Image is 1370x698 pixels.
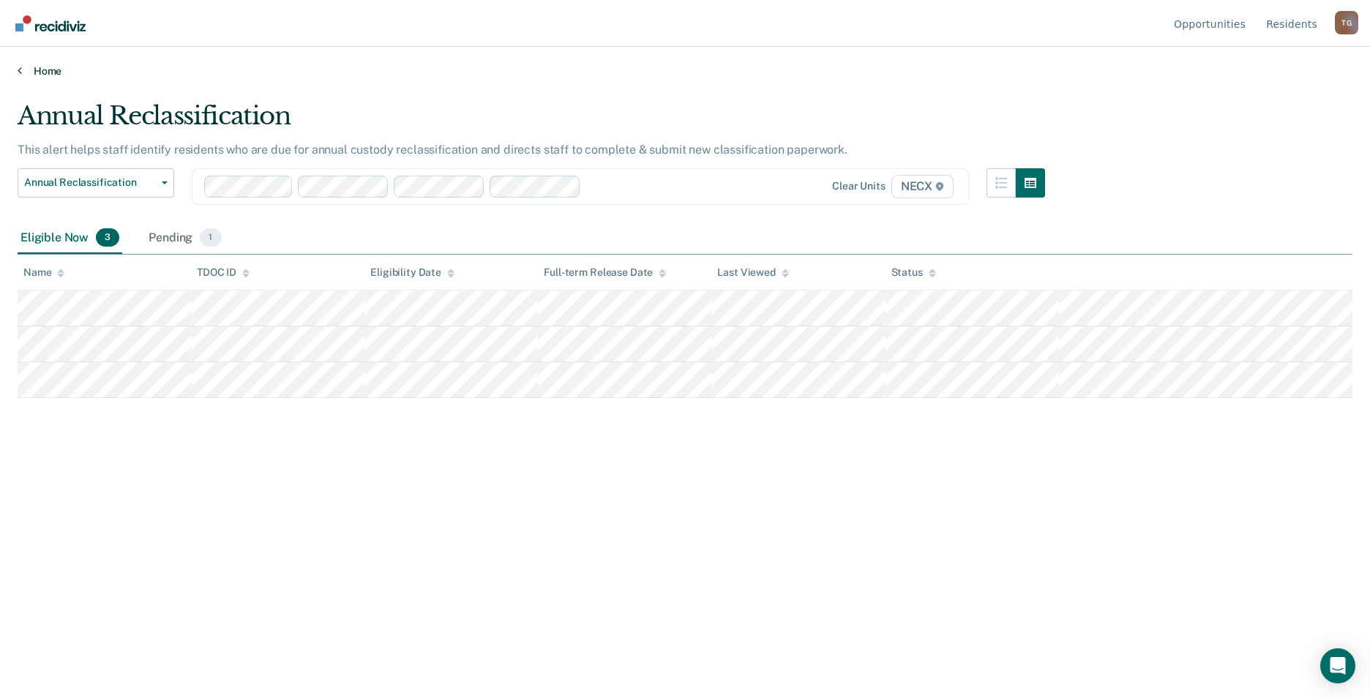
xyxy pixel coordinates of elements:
span: 1 [200,228,221,247]
div: Eligibility Date [370,266,454,279]
div: Last Viewed [717,266,788,279]
a: Home [18,64,1352,78]
span: Annual Reclassification [24,176,156,189]
button: Profile dropdown button [1335,11,1358,34]
div: Pending1 [146,222,224,255]
div: Open Intercom Messenger [1320,648,1355,683]
div: Eligible Now3 [18,222,122,255]
div: Full-term Release Date [544,266,666,279]
div: Status [891,266,936,279]
div: Clear units [832,180,886,192]
div: TDOC ID [197,266,250,279]
span: 3 [96,228,119,247]
div: Name [23,266,64,279]
span: NECX [891,175,954,198]
div: T G [1335,11,1358,34]
div: Annual Reclassification [18,101,1045,143]
img: Recidiviz [15,15,86,31]
button: Annual Reclassification [18,168,174,198]
p: This alert helps staff identify residents who are due for annual custody reclassification and dir... [18,143,847,157]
